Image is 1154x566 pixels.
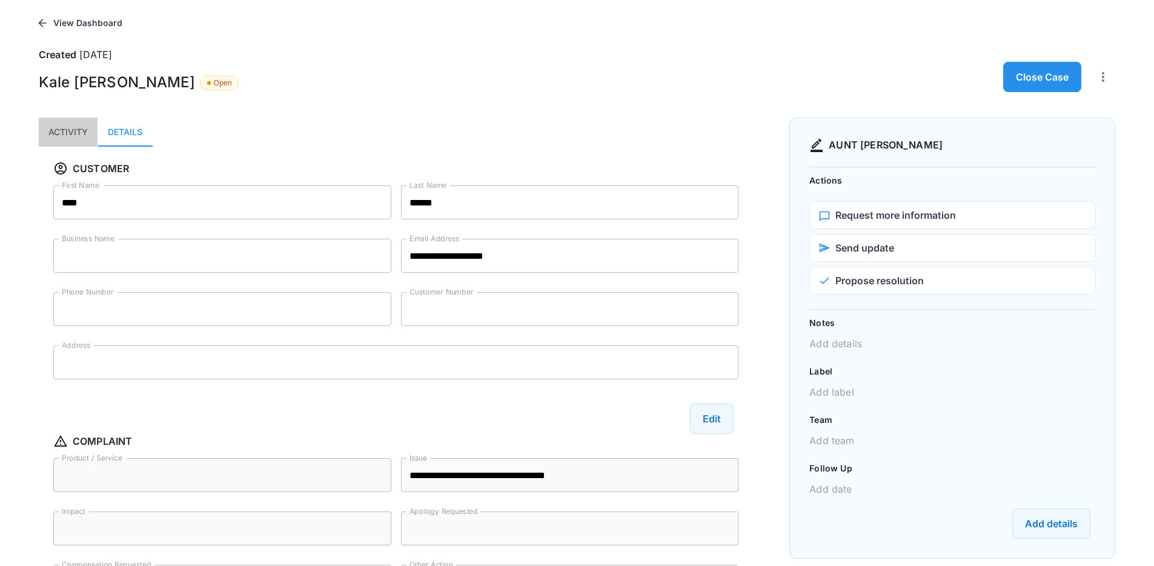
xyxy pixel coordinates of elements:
[809,175,1095,187] p: Actions
[809,426,1095,455] p: Add team
[809,365,1095,378] p: Label
[34,13,127,33] button: View Dashboard
[410,180,446,190] label: Last Name
[62,340,90,350] label: Address
[410,453,427,463] label: Issue
[809,317,1095,329] p: Notes
[809,234,1095,262] button: Send update
[1003,62,1081,92] button: Close Case
[410,287,473,297] label: Customer Number
[62,180,99,190] label: First Name
[1091,65,1115,89] button: more actions
[62,287,113,297] label: Phone Number
[410,233,459,244] label: Email Address
[39,73,195,92] p: Kale [PERSON_NAME]
[809,201,1095,229] button: Request more information
[73,161,129,176] p: Customer
[62,453,122,463] label: Product / Service
[39,47,1115,62] p: [DATE]
[410,506,478,516] label: Apology Requested
[62,233,114,244] label: Business Name
[829,138,943,152] p: Aunt [PERSON_NAME]
[809,414,1095,426] p: Team
[809,267,1095,295] button: Propose resolution
[809,462,1095,474] p: Follow Up
[809,378,1095,407] p: Add label
[809,474,1095,504] p: Add date
[690,404,734,434] button: Edit
[39,48,76,61] span: Created
[809,329,1095,358] p: Add details
[1012,508,1090,539] button: Add details
[73,434,132,448] p: Complaint
[200,76,239,90] div: Open
[39,118,98,147] button: Activity
[98,118,152,147] button: Details
[62,506,85,516] label: Impact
